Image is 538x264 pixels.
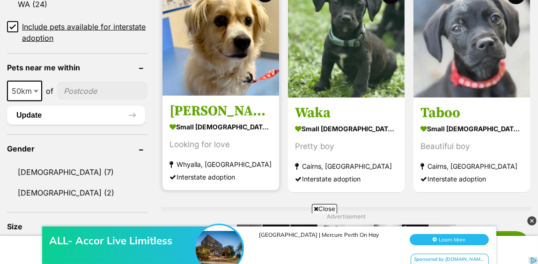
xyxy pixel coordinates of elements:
img: ALL- Accor Live Limitless [196,17,243,64]
strong: Cairns, [GEOGRAPHIC_DATA] [295,160,398,173]
span: Close [312,204,337,213]
a: [DEMOGRAPHIC_DATA] (7) [7,162,147,182]
div: [GEOGRAPHIC_DATA] | Mercure Perth On Hay [259,23,400,30]
header: Gender [7,144,147,153]
a: Taboo small [DEMOGRAPHIC_DATA] Dog Beautiful boy Cairns, [GEOGRAPHIC_DATA] Interstate adoption [413,97,530,192]
span: 50km [7,81,42,101]
a: [PERSON_NAME] small [DEMOGRAPHIC_DATA] Dog Looking for love Whyalla, [GEOGRAPHIC_DATA] Interstate... [162,95,279,190]
div: Interstate adoption [295,173,398,185]
div: ALL- Accor Live Limitless [50,26,199,39]
img: close_grey_3x.png [527,216,537,226]
a: Waka small [DEMOGRAPHIC_DATA] Dog Pretty boy Cairns, [GEOGRAPHIC_DATA] Interstate adoption [288,97,405,192]
span: Include pets available for interstate adoption [22,21,147,44]
div: Sponsored by [DOMAIN_NAME][URL] [411,46,489,58]
div: Looking for love [170,138,272,151]
a: Include pets available for interstate adoption [7,21,147,44]
strong: Cairns, [GEOGRAPHIC_DATA] [420,160,523,173]
span: of [46,85,53,97]
div: Pretty boy [295,140,398,153]
strong: Whyalla, [GEOGRAPHIC_DATA] [170,158,272,171]
h3: Taboo [420,104,523,122]
span: 50km [8,84,41,98]
button: Update [7,106,145,125]
a: [DEMOGRAPHIC_DATA] (2) [7,183,147,203]
strong: small [DEMOGRAPHIC_DATA] Dog [420,122,523,136]
button: Learn More [410,26,489,38]
h3: [PERSON_NAME] [170,102,272,120]
header: Pets near me within [7,63,147,72]
div: Interstate adoption [170,171,272,183]
div: Interstate adoption [420,173,523,185]
strong: small [DEMOGRAPHIC_DATA] Dog [170,120,272,134]
input: postcode [57,82,147,100]
div: Beautiful boy [420,140,523,153]
strong: small [DEMOGRAPHIC_DATA] Dog [295,122,398,136]
h3: Waka [295,104,398,122]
